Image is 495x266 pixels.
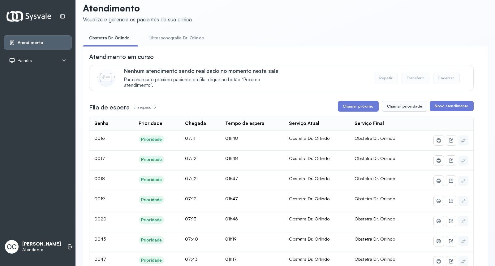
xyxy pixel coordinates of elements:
[141,237,162,243] div: Prioridade
[89,52,154,61] h3: Atendimento em curso
[83,16,192,23] div: Visualize e gerencie os pacientes da sua clínica
[124,77,288,89] span: Para chamar o próximo paciente da fila, clique no botão “Próximo atendimento”.
[289,156,345,161] div: Obstetra Dr. Orlindo
[94,121,109,126] div: Senha
[355,256,395,262] span: Obstetra Dr. Orlindo
[18,58,32,63] span: Painéis
[6,11,51,21] img: Logotipo do estabelecimento
[185,121,206,126] div: Chegada
[433,73,459,83] button: Encerrar
[225,216,238,221] span: 01h46
[355,135,395,141] span: Obstetra Dr. Orlindo
[289,216,345,222] div: Obstetra Dr. Orlindo
[355,156,395,161] span: Obstetra Dr. Orlindo
[18,40,43,45] span: Atendimento
[185,176,196,181] span: 07:12
[139,121,162,126] div: Prioridade
[89,103,130,112] h3: Fila de espera
[185,236,198,242] span: 07:40
[141,137,162,142] div: Prioridade
[94,196,105,201] span: 0019
[225,176,238,181] span: 01h47
[83,2,192,14] p: Atendimento
[355,236,395,242] span: Obstetra Dr. Orlindo
[374,73,398,83] button: Repetir
[355,176,395,181] span: Obstetra Dr. Orlindo
[289,135,345,141] div: Obstetra Dr. Orlindo
[338,101,379,112] button: Chamar próximo
[94,216,106,221] span: 0020
[94,256,106,262] span: 0047
[94,135,105,141] span: 0016
[289,176,345,181] div: Obstetra Dr. Orlindo
[355,216,395,221] span: Obstetra Dr. Orlindo
[355,196,395,201] span: Obstetra Dr. Orlindo
[83,33,136,43] a: Obstetra Dr. Orlindo
[185,156,196,161] span: 07:12
[225,156,238,161] span: 01h48
[355,121,384,126] div: Serviço Final
[185,135,195,141] span: 07:11
[22,247,61,252] p: Atendente
[225,135,238,141] span: 01h48
[141,258,162,263] div: Prioridade
[225,121,265,126] div: Tempo de espera
[225,196,238,201] span: 01h47
[94,156,105,161] span: 0017
[225,236,237,242] span: 01h19
[185,256,198,262] span: 07:43
[289,121,319,126] div: Serviço Atual
[402,73,430,83] button: Transferir
[133,103,156,112] p: Em espera: 15
[141,177,162,182] div: Prioridade
[430,101,473,111] button: Novo atendimento
[185,196,196,201] span: 07:12
[185,216,196,221] span: 07:13
[225,256,237,262] span: 01h17
[289,256,345,262] div: Obstetra Dr. Orlindo
[124,68,288,74] p: Nenhum atendimento sendo realizado no momento nesta sala
[97,68,115,87] img: Imagem de CalloutCard
[94,236,106,242] span: 0045
[94,176,105,181] span: 0018
[9,39,67,46] a: Atendimento
[289,236,345,242] div: Obstetra Dr. Orlindo
[141,157,162,162] div: Prioridade
[289,196,345,202] div: Obstetra Dr. Orlindo
[143,33,210,43] a: Ultrassonografia Dr. Orlindo
[22,241,61,247] p: [PERSON_NAME]
[382,101,428,112] button: Chamar prioridade
[141,197,162,202] div: Prioridade
[141,217,162,223] div: Prioridade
